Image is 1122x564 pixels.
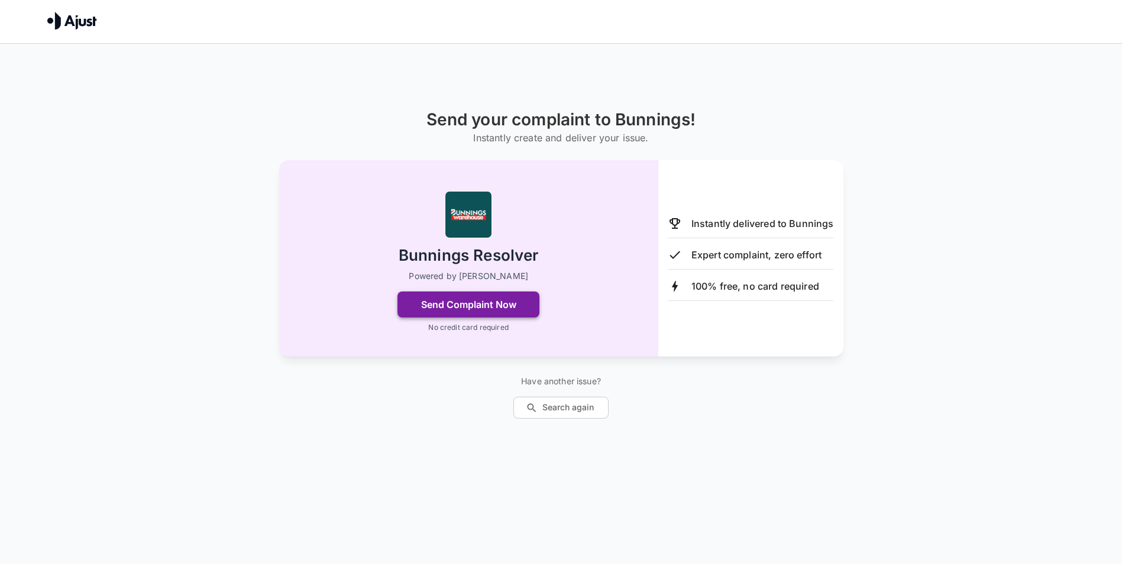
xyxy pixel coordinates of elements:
[428,322,508,333] p: No credit card required
[445,191,492,238] img: Bunnings
[513,397,609,419] button: Search again
[691,248,822,262] p: Expert complaint, zero effort
[409,270,528,282] p: Powered by [PERSON_NAME]
[691,279,819,293] p: 100% free, no card required
[426,110,696,129] h1: Send your complaint to Bunnings!
[399,245,539,266] h2: Bunnings Resolver
[397,291,539,317] button: Send Complaint Now
[691,216,834,231] p: Instantly delivered to Bunnings
[47,12,97,30] img: Ajust
[426,129,696,146] h6: Instantly create and deliver your issue.
[513,375,609,387] p: Have another issue?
